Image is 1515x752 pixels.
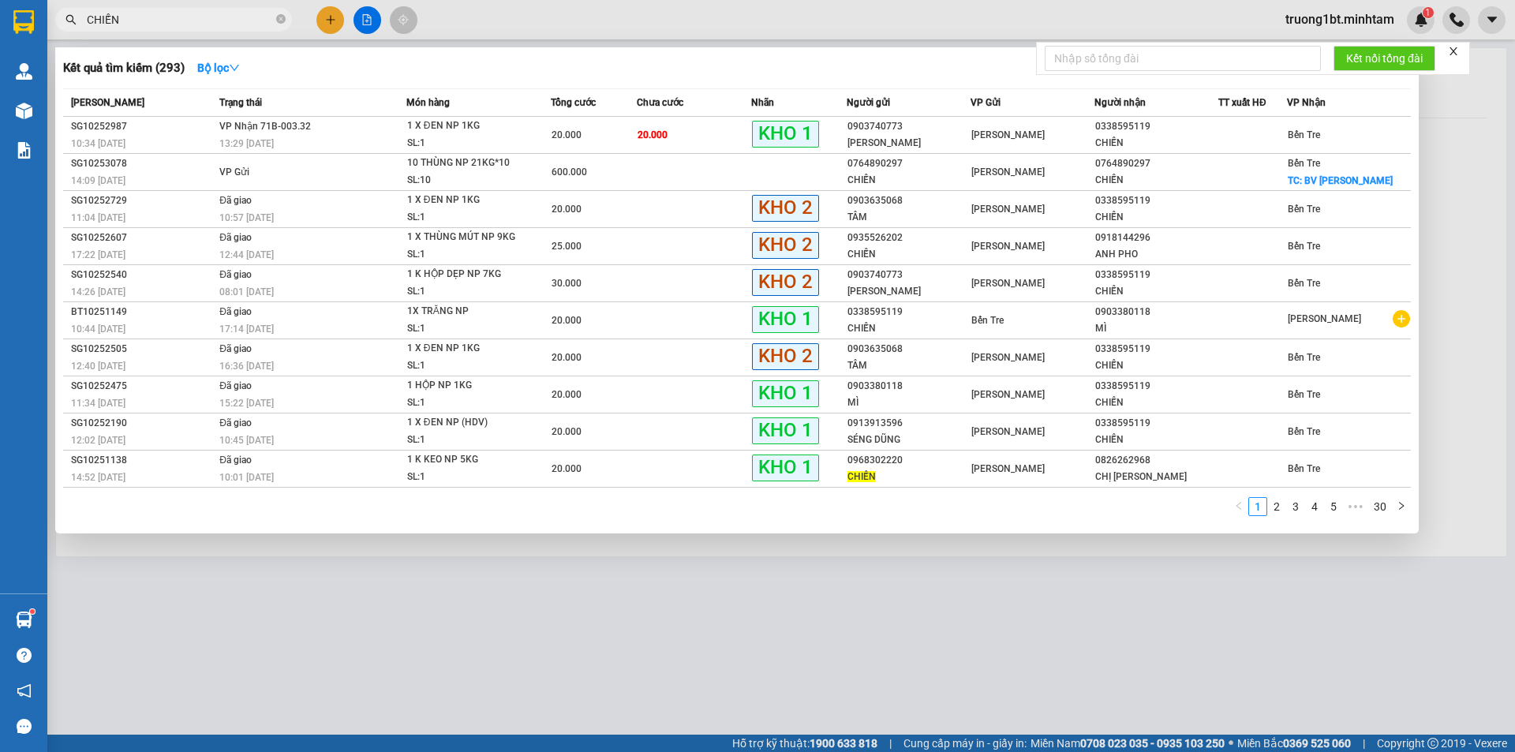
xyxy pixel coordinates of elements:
span: question-circle [17,648,32,663]
span: 14:52 [DATE] [71,472,125,483]
span: Nhãn [751,97,774,108]
a: 30 [1369,498,1391,515]
li: 1 [1248,497,1267,516]
div: 0903380118 [847,378,970,395]
div: SG10252729 [71,193,215,209]
span: KHO 2 [752,269,819,295]
input: Nhập số tổng đài [1045,46,1321,71]
div: 10 THÙNG NP 21KG*10 [407,155,526,172]
li: 2 [1267,497,1286,516]
div: 0338595119 [1095,378,1218,395]
img: warehouse-icon [16,63,32,80]
h3: Kết quả tìm kiếm ( 293 ) [63,60,185,77]
span: 30.000 [552,278,582,289]
a: 1 [1249,498,1266,515]
span: [PERSON_NAME] [971,278,1045,289]
span: KHO 1 [752,380,819,406]
span: 20.000 [552,129,582,140]
span: 11:04 [DATE] [71,212,125,223]
div: 0764890297 [847,155,970,172]
div: SG10252190 [71,415,215,432]
span: 12:02 [DATE] [71,435,125,446]
div: SÉNG DŨNG [847,432,970,448]
div: CHIẾN [1095,283,1218,300]
span: Trạng thái [219,97,262,108]
span: VP Nhận 71B-003.32 [219,121,311,132]
span: 13:29 [DATE] [219,138,274,149]
span: [PERSON_NAME] [71,97,144,108]
a: 3 [1287,498,1304,515]
span: [PERSON_NAME] [971,389,1045,400]
span: 20.000 [552,463,582,474]
li: Next Page [1392,497,1411,516]
div: 0338595119 [1095,267,1218,283]
span: 10:57 [DATE] [219,212,274,223]
span: plus-circle [1393,310,1410,327]
span: Đã giao [219,417,252,428]
input: Tìm tên, số ĐT hoặc mã đơn [87,11,273,28]
span: Bến Tre [1288,352,1320,363]
span: 10:34 [DATE] [71,138,125,149]
span: close-circle [276,13,286,28]
div: 0903740773 [847,267,970,283]
span: 10:01 [DATE] [219,472,274,483]
li: Previous Page [1229,497,1248,516]
span: ••• [1343,497,1368,516]
span: KHO 2 [752,343,819,369]
span: KHO 1 [752,306,819,332]
span: 12:40 [DATE] [71,361,125,372]
span: Người nhận [1094,97,1146,108]
div: CHIẾN [847,320,970,337]
div: BT10251149 [71,304,215,320]
div: 0903635068 [847,193,970,209]
div: 0903380118 [1095,304,1218,320]
button: Bộ lọcdown [185,55,252,80]
img: logo-vxr [13,10,34,34]
div: [PERSON_NAME] [847,283,970,300]
span: Bến Tre [1288,241,1320,252]
span: Kết nối tổng đài [1346,50,1423,67]
span: 16:36 [DATE] [219,361,274,372]
span: KHO 1 [752,417,819,443]
span: 20.000 [552,426,582,437]
div: SG10252475 [71,378,215,395]
span: Món hàng [406,97,450,108]
div: CHIẾN [1095,357,1218,374]
span: Bến Tre [1288,129,1320,140]
div: 1 X ĐEN NP (HDV) [407,414,526,432]
span: Bến Tre [1288,389,1320,400]
div: CHIẾN [1095,432,1218,448]
span: Chưa cước [637,97,683,108]
div: 1 HỘP NP 1KG [407,377,526,395]
span: 08:01 [DATE] [219,286,274,297]
div: SL: 1 [407,283,526,301]
div: CHIẾN [847,246,970,263]
span: [PERSON_NAME] [971,204,1045,215]
div: 0338595119 [1095,118,1218,135]
span: notification [17,683,32,698]
span: left [1234,501,1244,511]
div: 1 X ĐEN NP 1KG [407,192,526,209]
div: 1 X THÙNG MÚT NP 9KG [407,229,526,246]
button: Kết nối tổng đài [1334,46,1435,71]
div: 0935526202 [847,230,970,246]
div: [PERSON_NAME] [847,135,970,152]
div: SG10252607 [71,230,215,246]
span: message [17,719,32,734]
div: CHIẾN [847,172,970,189]
img: warehouse-icon [16,103,32,119]
span: 20.000 [552,352,582,363]
span: Đã giao [219,380,252,391]
li: 4 [1305,497,1324,516]
div: CHIẾN [1095,395,1218,411]
span: 11:34 [DATE] [71,398,125,409]
div: MÌ [847,395,970,411]
span: [PERSON_NAME] [971,426,1045,437]
span: 17:22 [DATE] [71,249,125,260]
li: 3 [1286,497,1305,516]
span: 20.000 [552,389,582,400]
div: CHIẾN [1095,209,1218,226]
button: right [1392,497,1411,516]
span: down [229,62,240,73]
span: VP Gửi [219,166,249,178]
